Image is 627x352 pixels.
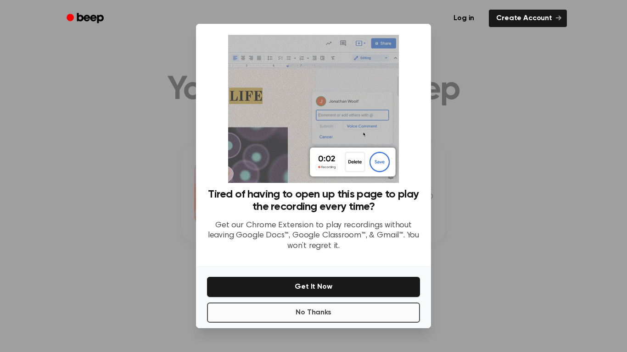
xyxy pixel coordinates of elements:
button: No Thanks [207,302,420,323]
button: Get It Now [207,277,420,297]
a: Log in [444,8,483,29]
a: Create Account [489,10,567,27]
p: Get our Chrome Extension to play recordings without leaving Google Docs™, Google Classroom™, & Gm... [207,220,420,252]
h3: Tired of having to open up this page to play the recording every time? [207,188,420,213]
img: Beep extension in action [228,35,398,183]
a: Beep [60,10,112,27]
